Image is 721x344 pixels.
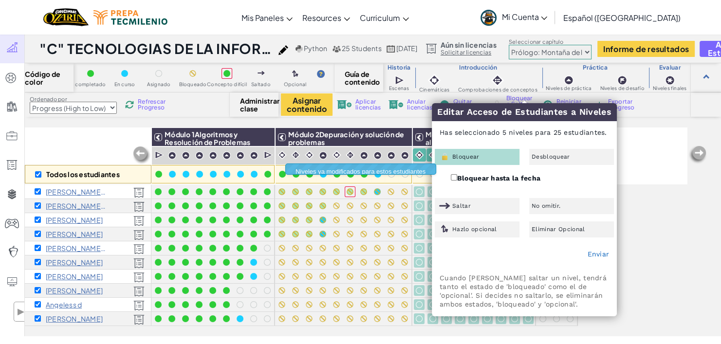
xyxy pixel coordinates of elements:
[155,150,164,160] img: IconCutscene.svg
[600,86,645,91] span: Niveles de desafío
[147,82,171,87] span: Asignado
[395,75,405,86] img: IconCutscene.svg
[415,64,541,72] h3: Introducción
[532,154,570,160] span: Desbloquear
[292,70,298,78] img: IconOptionalLevel.svg
[133,286,145,297] img: Licensed
[387,151,395,160] img: IconPracticeLevel.svg
[396,44,417,53] span: [DATE]
[251,82,271,87] span: Saltado
[75,82,106,87] span: completado
[441,49,497,56] a: Solicitar licencias
[389,86,409,91] span: Escenas
[296,45,303,53] img: python.png
[133,300,145,311] img: Licensed
[302,13,341,23] span: Resources
[133,244,145,254] img: Licensed
[39,39,274,58] h1: "C" TECNOLOGIAS DE LA INFORMACIÓN I
[476,2,552,33] a: Mi Cuenta
[138,99,168,110] span: Refrescar Progreso
[133,187,145,198] img: Licensed
[25,70,74,86] span: Código de color
[608,99,638,110] span: Exportar Progreso
[195,151,203,160] img: IconPracticeLevel.svg
[288,130,404,146] span: Módulo 2Depuración y solución de problemas
[415,150,424,160] img: IconCinematic.svg
[133,201,145,212] img: Licensed
[46,202,107,210] p: Regina VL L
[360,151,368,160] img: IconPracticeLevel.svg
[506,95,535,113] span: Bloquear o Saltar Niveles
[241,13,284,23] span: Mis Paneles
[209,151,217,160] img: IconPracticeLevel.svg
[304,44,327,53] span: Python
[373,151,382,160] img: IconPracticeLevel.svg
[43,7,89,27] img: Home
[133,314,145,325] img: Licensed
[319,151,327,160] img: IconPracticeLevel.svg
[93,10,167,25] img: Tecmilenio logo
[258,71,265,75] img: IconSkippedLevel.svg
[492,100,502,109] img: IconLock.svg
[419,87,450,92] span: Cinemáticas
[297,4,355,31] a: Resources
[250,151,258,160] img: IconPracticeLevel.svg
[453,99,487,110] span: Quitar estudiantes
[439,225,450,234] img: IconOptionalLevel.svg
[532,226,585,232] span: Eliminar Opcional
[46,301,82,308] p: Angeless d
[509,38,592,46] label: Seleccionar capítulo
[133,272,145,283] img: Licensed
[481,10,497,26] img: avatar
[182,151,190,160] img: IconPracticeLevel.svg
[440,273,609,308] p: Cuando [PERSON_NAME] saltar un nivel, tendrá tanto el estado de 'bloqueado' como el de 'opcional'...
[501,12,547,22] span: Mi Cuenta
[388,100,403,109] img: IconLicenseRevoke.svg
[46,258,103,266] p: Karen Gonzalez G
[597,41,695,57] button: Informe de resultados
[653,86,686,91] span: Niveles finales
[407,99,432,110] span: Anular licencias
[46,170,120,178] p: Todos los estudiantes
[428,150,438,160] img: IconInteractive.svg
[165,130,250,146] span: Módulo 1Algoritmos y Resolución de Problemas
[458,87,537,92] span: Comprobaciones de conceptos
[317,70,325,78] img: IconHint.svg
[277,150,287,160] img: IconCinematic.svg
[332,150,341,160] img: IconCinematic.svg
[264,150,273,160] img: IconCutscene.svg
[355,99,381,110] span: Aplicar licencias
[43,7,89,27] a: Ozaria by CodeCombat logo
[432,103,617,121] h3: Editar Acceso de Estudiantes a Niveles
[558,4,685,31] a: Español ([GEOGRAPHIC_DATA])
[617,75,627,85] img: IconChallengeLevel.svg
[360,13,400,23] span: Curriculum
[563,13,680,23] span: Español ([GEOGRAPHIC_DATA])
[425,130,533,146] span: Módulo 3Bucles & Introducción al Proyecto Final
[46,230,103,238] p: Alondra Cortéz Hernández C
[46,216,103,224] p: Sergio Octavio R
[439,152,450,161] img: IconLock.svg
[648,64,691,72] h3: Evaluar
[543,100,552,109] img: IconReset.svg
[532,203,560,209] span: No omitir.
[296,168,425,175] span: Niveles ya modificados para estos estudiantes
[401,151,409,160] img: IconPracticeLevel.svg
[432,121,616,144] p: Has seleccionado 5 niveles para 25 estudiantes.
[291,150,300,160] img: IconInteractive.svg
[281,93,333,116] button: Asignar contenido
[236,151,244,160] img: IconPracticeLevel.svg
[179,82,206,87] span: Bloqueado
[441,41,497,49] span: Aún sin licencias
[665,75,675,85] img: IconCapstoneLevel.svg
[342,44,382,53] span: 25 Students
[439,201,450,210] img: IconSkippedLevel.svg
[427,73,441,87] img: IconCinematic.svg
[278,45,288,55] img: iconPencil.svg
[30,95,117,103] label: Ordenado por
[168,151,176,160] img: IconPracticeLevel.svg
[451,174,457,181] input: Bloquear hasta la fecha
[595,100,604,109] img: IconArchive.svg
[587,250,609,258] a: Enviar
